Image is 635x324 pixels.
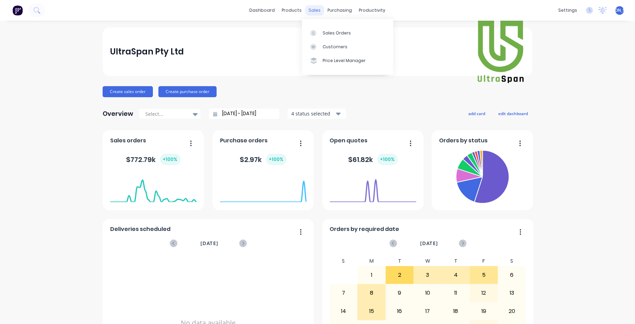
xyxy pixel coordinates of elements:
div: + 100 % [377,154,398,165]
div: M [357,256,386,266]
span: Orders by status [439,136,488,145]
button: edit dashboard [494,109,532,118]
div: Customers [323,44,347,50]
div: 8 [358,284,385,302]
div: products [279,5,305,16]
div: 12 [470,284,498,302]
a: Sales Orders [302,26,393,40]
div: F [470,256,498,266]
div: 7 [330,284,357,302]
button: 4 status selected [288,109,346,119]
a: dashboard [246,5,279,16]
div: 11 [442,284,470,302]
div: $ 2.97k [240,154,287,165]
div: purchasing [324,5,356,16]
button: Create sales order [103,86,153,97]
div: 3 [414,266,441,284]
div: S [498,256,526,266]
span: Purchase orders [220,136,268,145]
button: Create purchase order [158,86,217,97]
div: Price Level Manager [323,58,366,64]
a: Price Level Manager [302,54,393,68]
div: + 100 % [160,154,180,165]
div: 10 [414,284,441,302]
div: 20 [498,303,526,320]
div: 17 [414,303,441,320]
div: $ 61.82k [348,154,398,165]
div: 4 [442,266,470,284]
span: Sales orders [110,136,146,145]
div: T [442,256,470,266]
span: [DATE] [200,240,218,247]
span: Open quotes [330,136,368,145]
img: Factory [12,5,23,16]
div: 2 [386,266,414,284]
div: sales [305,5,324,16]
div: settings [555,5,581,16]
div: + 100 % [266,154,287,165]
div: 13 [498,284,526,302]
div: UltraSpan Pty Ltd [110,45,184,59]
div: S [330,256,358,266]
div: 19 [470,303,498,320]
div: 16 [386,303,414,320]
div: 5 [470,266,498,284]
div: 9 [386,284,414,302]
div: $ 772.79k [126,154,180,165]
div: 14 [330,303,357,320]
div: 6 [498,266,526,284]
div: W [414,256,442,266]
div: Sales Orders [323,30,351,36]
div: T [386,256,414,266]
button: add card [464,109,490,118]
div: 15 [358,303,385,320]
span: [DATE] [420,240,438,247]
a: Customers [302,40,393,54]
div: Overview [103,107,133,121]
img: UltraSpan Pty Ltd [477,19,525,85]
div: 4 status selected [291,110,335,117]
div: 1 [358,266,385,284]
div: productivity [356,5,389,16]
div: 18 [442,303,470,320]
